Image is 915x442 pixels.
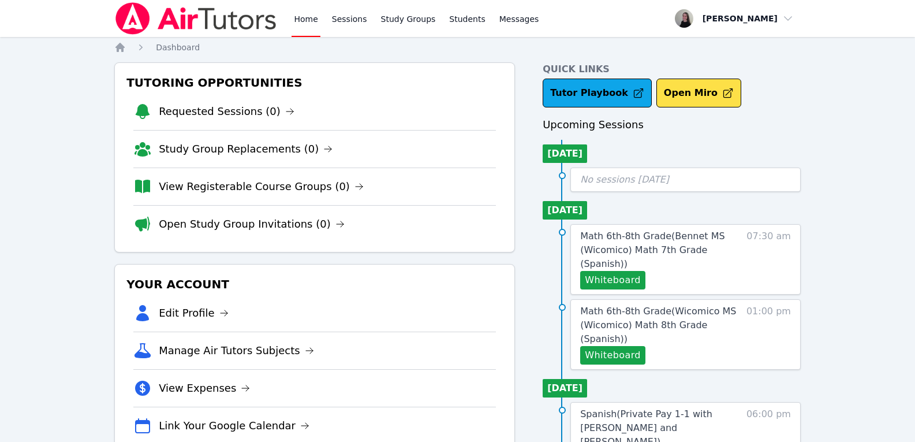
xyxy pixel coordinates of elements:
button: Whiteboard [580,346,645,365]
li: [DATE] [543,144,587,163]
a: Edit Profile [159,305,229,321]
img: Air Tutors [114,2,278,35]
button: Open Miro [656,79,741,107]
a: View Expenses [159,380,250,396]
a: Math 6th-8th Grade(Bennet MS (Wicomico) Math 7th Grade (Spanish)) [580,229,738,271]
a: View Registerable Course Groups (0) [159,179,364,195]
span: Math 6th-8th Grade ( Wicomico MS (Wicomico) Math 8th Grade (Spanish) ) [580,306,736,344]
h3: Your Account [124,274,505,295]
a: Tutor Playbook [543,79,652,107]
a: Study Group Replacements (0) [159,141,333,157]
h3: Upcoming Sessions [543,117,801,133]
a: Link Your Google Calendar [159,418,309,434]
a: Math 6th-8th Grade(Wicomico MS (Wicomico) Math 8th Grade (Spanish)) [580,304,738,346]
a: Dashboard [156,42,200,53]
span: Messages [499,13,539,25]
a: Manage Air Tutors Subjects [159,343,314,359]
span: 01:00 pm [746,304,791,365]
span: No sessions [DATE] [580,174,669,185]
button: Whiteboard [580,271,645,289]
h4: Quick Links [543,62,801,76]
li: [DATE] [543,379,587,398]
a: Open Study Group Invitations (0) [159,216,345,232]
nav: Breadcrumb [114,42,801,53]
li: [DATE] [543,201,587,220]
h3: Tutoring Opportunities [124,72,505,93]
span: Math 6th-8th Grade ( Bennet MS (Wicomico) Math 7th Grade (Spanish) ) [580,231,724,269]
span: Dashboard [156,43,200,52]
a: Requested Sessions (0) [159,103,294,120]
span: 07:30 am [746,229,791,289]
